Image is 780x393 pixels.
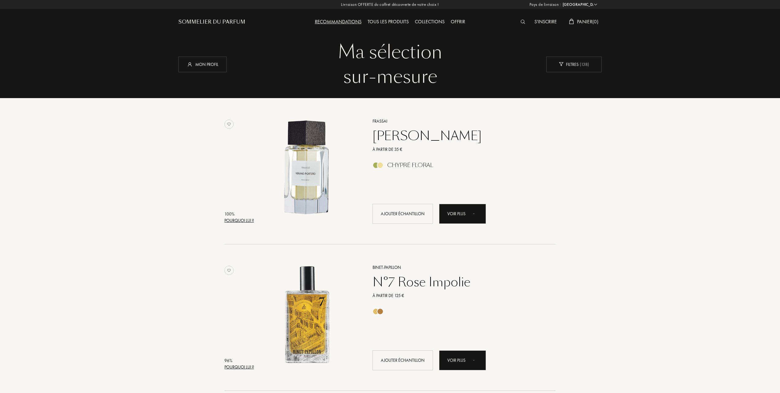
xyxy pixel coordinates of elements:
a: Chypré Floral [368,164,547,170]
a: À partir de 35 € [368,146,547,153]
span: Panier ( 0 ) [577,18,598,25]
div: Ajouter échantillon [373,350,433,370]
div: Ajouter échantillon [373,204,433,224]
div: Voir plus [439,350,486,370]
a: [PERSON_NAME] [368,128,547,143]
a: S'inscrire [531,18,560,25]
div: 100 % [224,211,254,217]
img: cart_white.svg [569,19,574,24]
a: Collections [412,18,448,25]
img: N°7 Rose Impolie Binet-Papillon [256,263,358,365]
a: Sommelier du Parfum [178,18,245,26]
a: Voir plusanimation [439,350,486,370]
a: Frassai [368,118,547,124]
div: 96 % [224,357,254,364]
div: Filtres [546,56,602,72]
img: Verano Porteño Frassai [256,117,358,219]
div: S'inscrire [531,18,560,26]
a: Binet-Papillon [368,264,547,271]
div: Chypré Floral [387,162,433,169]
div: animation [471,354,483,366]
a: Recommandations [312,18,365,25]
a: Offrir [448,18,468,25]
div: sur-mesure [183,64,597,89]
div: Mon profil [178,56,227,72]
img: profil_icn_w.svg [187,61,193,67]
a: Verano Porteño Frassai [256,110,363,231]
a: N°7 Rose Impolie [368,275,547,289]
a: Tous les produits [365,18,412,25]
a: Voir plusanimation [439,204,486,224]
img: arrow_w.png [593,2,598,7]
img: no_like_p.png [224,120,234,129]
span: Pays de livraison : [530,2,561,8]
div: animation [471,207,483,219]
a: À partir de 125 € [368,292,547,299]
div: Voir plus [439,204,486,224]
div: Pourquoi lui ? [224,217,254,224]
img: new_filter_w.svg [559,62,564,66]
img: search_icn_white.svg [521,20,525,24]
div: Tous les produits [365,18,412,26]
div: Offrir [448,18,468,26]
div: Recommandations [312,18,365,26]
a: N°7 Rose Impolie Binet-Papillon [256,257,363,377]
img: no_like_p.png [224,266,234,275]
div: Collections [412,18,448,26]
span: ( 138 ) [579,61,589,67]
div: Ma sélection [183,40,597,64]
div: Pourquoi lui ? [224,364,254,370]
